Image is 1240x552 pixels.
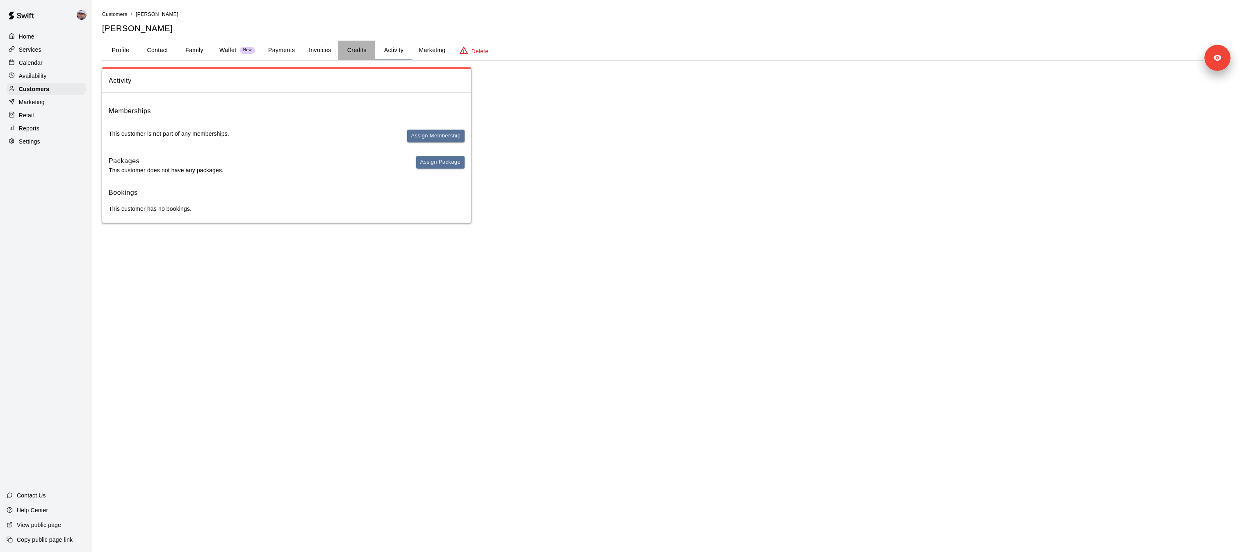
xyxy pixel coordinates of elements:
div: Alec Silverman [75,7,92,23]
button: Family [176,41,213,60]
span: [PERSON_NAME] [136,11,178,17]
h6: Bookings [109,187,465,198]
button: Invoices [301,41,338,60]
p: Customers [19,85,49,93]
p: This customer is not part of any memberships. [109,130,229,138]
button: Profile [102,41,139,60]
p: Wallet [219,46,237,55]
p: View public page [17,521,61,529]
p: Services [19,46,41,54]
button: Payments [262,41,301,60]
button: Assign Membership [407,130,465,142]
button: Marketing [412,41,452,60]
h5: [PERSON_NAME] [102,23,1230,34]
span: New [240,48,255,53]
button: Contact [139,41,176,60]
a: Services [7,43,86,56]
a: Availability [7,70,86,82]
li: / [131,10,132,18]
button: Activity [375,41,412,60]
h6: Packages [109,156,223,167]
p: This customer has no bookings. [109,205,465,213]
a: Marketing [7,96,86,108]
a: Home [7,30,86,43]
span: Activity [109,75,465,86]
button: Credits [338,41,375,60]
div: basic tabs example [102,41,1230,60]
p: Availability [19,72,47,80]
a: Customers [102,11,128,17]
p: Copy public page link [17,536,73,544]
p: Retail [19,111,34,119]
p: Settings [19,137,40,146]
img: Alec Silverman [77,10,87,20]
a: Customers [7,83,86,95]
h6: Memberships [109,106,151,116]
p: Calendar [19,59,43,67]
p: Help Center [17,506,48,514]
a: Settings [7,135,86,148]
p: This customer does not have any packages. [109,166,223,174]
nav: breadcrumb [102,10,1230,19]
p: Delete [472,47,488,55]
button: Assign Package [416,156,465,169]
a: Calendar [7,57,86,69]
p: Reports [19,124,39,132]
p: Marketing [19,98,45,106]
a: Retail [7,109,86,121]
a: Reports [7,122,86,135]
p: Contact Us [17,491,46,500]
p: Home [19,32,34,41]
